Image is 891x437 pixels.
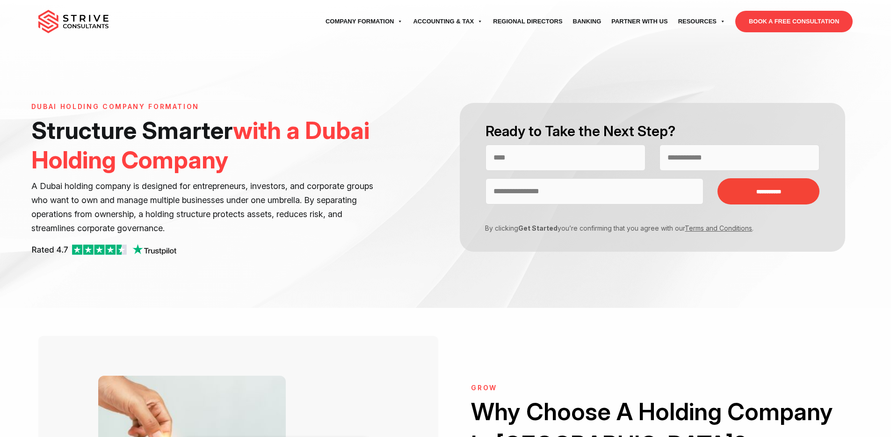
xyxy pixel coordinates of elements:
[606,8,673,35] a: Partner with Us
[485,122,819,141] h2: Ready to Take the Next Step?
[408,8,488,35] a: Accounting & Tax
[31,103,388,111] h6: Dubai Holding Company Formation
[488,8,567,35] a: Regional Directors
[320,8,408,35] a: Company Formation
[38,10,109,33] img: main-logo.svg
[568,8,607,35] a: Banking
[31,179,388,235] p: A Dubai holding company is designed for entrepreneurs, investors, and corporate groups who want t...
[518,224,558,232] strong: Get Started
[471,384,834,392] h6: Grow
[685,224,752,232] a: Terms and Conditions
[31,116,388,175] h1: Structure Smarter
[445,103,860,252] form: Contact form
[673,8,731,35] a: Resources
[735,11,853,32] a: BOOK A FREE CONSULTATION
[478,223,812,233] p: By clicking you’re confirming that you agree with our .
